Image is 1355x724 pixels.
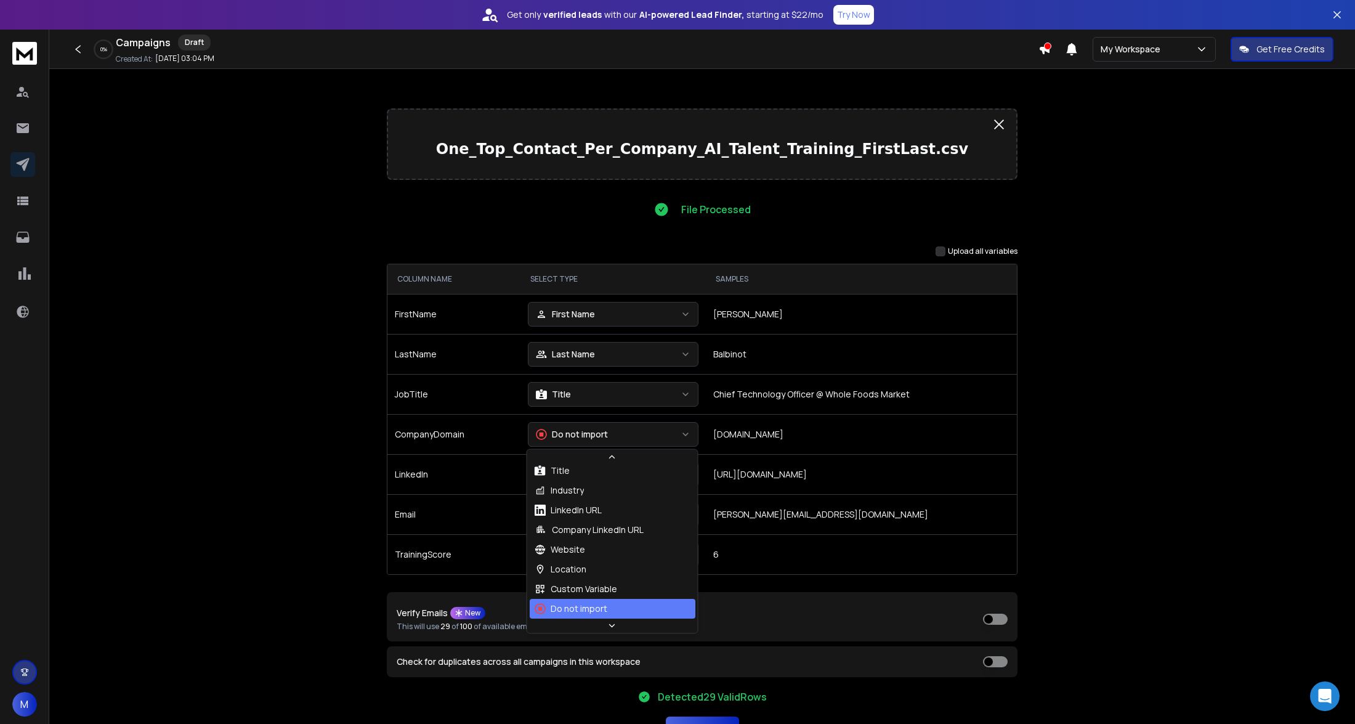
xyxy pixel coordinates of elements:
[387,374,520,414] td: JobTitle
[1101,43,1165,55] p: My Workspace
[116,35,171,50] h1: Campaigns
[155,54,214,63] p: [DATE] 03:04 PM
[440,621,450,632] span: 29
[658,689,767,704] p: Detected 29 Valid Rows
[535,603,607,615] div: Do not import
[535,583,617,595] div: Custom Variable
[387,294,520,334] td: FirstName
[387,264,520,294] th: COLUMN NAME
[12,692,37,717] span: M
[535,563,586,576] div: Location
[535,484,584,497] div: Industry
[639,9,744,21] strong: AI-powered Lead Finder,
[520,264,706,294] th: SELECT TYPE
[397,609,448,617] p: Verify Emails
[706,494,1017,534] td: [PERSON_NAME][EMAIL_ADDRESS][DOMAIN_NAME]
[543,9,602,21] strong: verified leads
[706,374,1017,414] td: Chief Technology Officer @ Whole Foods Market
[535,504,602,516] div: LinkedIn URL
[116,54,153,64] p: Created At:
[387,534,520,574] td: TrainingScore
[535,524,644,536] div: Company LinkedIn URL
[681,202,751,217] p: File Processed
[706,334,1017,374] td: Balbinot
[706,414,1017,454] td: [DOMAIN_NAME]
[12,42,37,65] img: logo
[387,414,520,454] td: CompanyDomain
[706,294,1017,334] td: [PERSON_NAME]
[837,9,870,21] p: Try Now
[535,543,585,556] div: Website
[100,46,107,53] p: 0 %
[387,334,520,374] td: LastName
[397,622,607,632] p: This will use of of available email verification credits.
[387,494,520,534] td: Email
[397,657,641,666] label: Check for duplicates across all campaigns in this workspace
[536,428,608,441] div: Do not import
[178,35,211,51] div: Draft
[706,454,1017,494] td: [URL][DOMAIN_NAME]
[507,9,823,21] p: Get only with our starting at $22/mo
[706,534,1017,574] td: 6
[450,607,485,619] div: New
[536,348,595,360] div: Last Name
[1310,681,1340,711] div: Open Intercom Messenger
[1256,43,1325,55] p: Get Free Credits
[460,621,472,632] span: 100
[536,308,595,320] div: First Name
[387,454,520,494] td: LinkedIn
[398,139,1006,159] p: One_Top_Contact_Per_Company_AI_Talent_Training_FirstLast.csv
[536,388,571,401] div: Title
[706,264,1017,294] th: SAMPLES
[948,246,1017,256] label: Upload all variables
[535,465,570,477] div: Title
